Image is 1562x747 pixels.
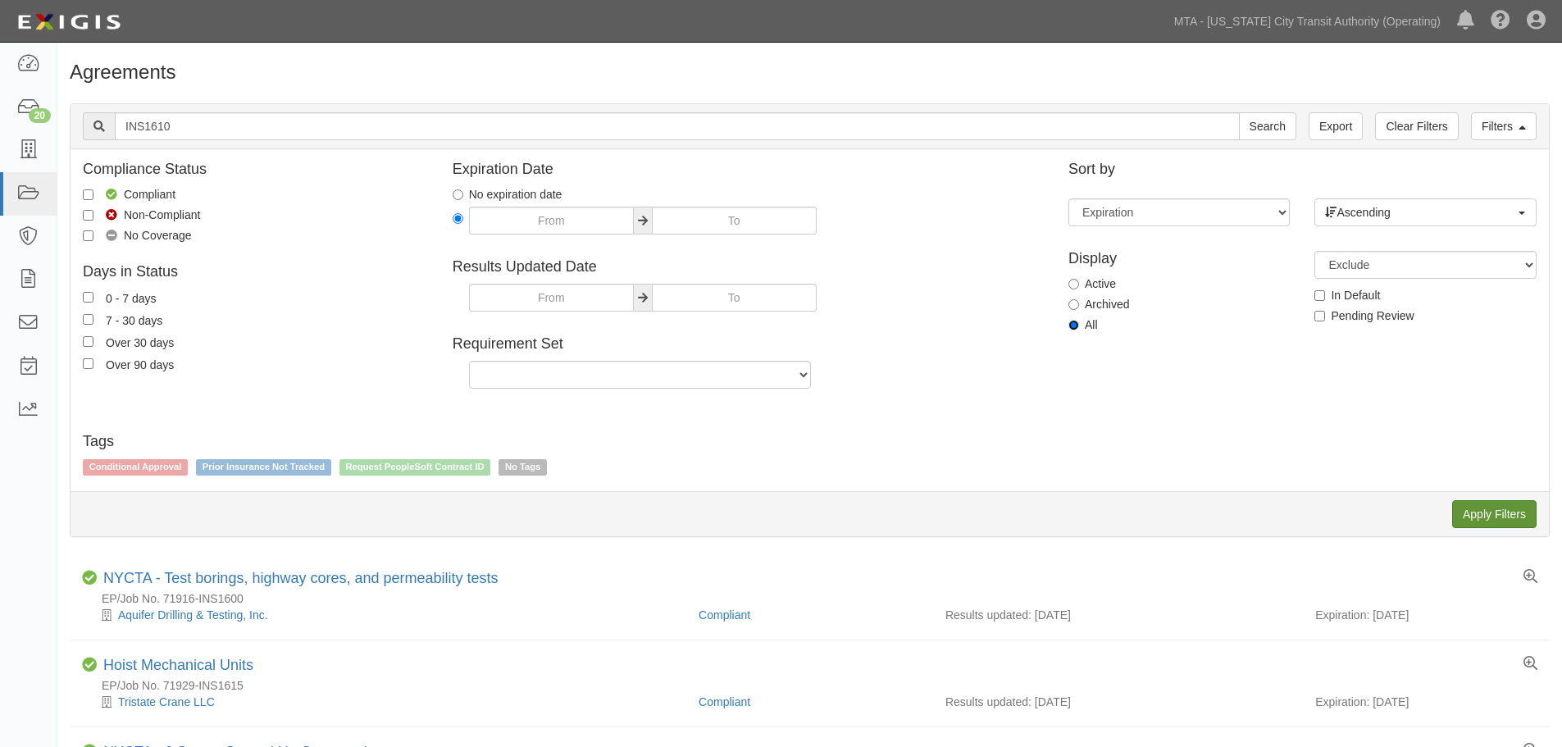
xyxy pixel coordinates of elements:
[1471,112,1537,140] a: Filters
[83,210,93,221] input: Non-Compliant
[103,657,253,675] div: Hoist Mechanical Units
[453,162,1044,178] h4: Expiration Date
[83,227,192,244] label: No Coverage
[103,570,499,586] a: NYCTA - Test borings, highway cores, and permeability tests
[1452,500,1537,528] input: Apply Filters
[1239,112,1296,140] input: Search
[83,434,1537,450] h4: Tags
[83,459,188,476] span: Conditional Approval
[1068,296,1129,312] label: Archived
[1309,112,1363,140] a: Export
[83,314,93,325] input: 7 - 30 days
[1315,607,1537,623] div: Expiration: [DATE]
[106,355,174,373] div: Over 90 days
[70,61,1550,83] h1: Agreements
[106,311,162,329] div: 7 - 30 days
[1314,198,1536,226] button: Ascending
[945,694,1291,710] div: Results updated: [DATE]
[83,186,175,203] label: Compliant
[453,336,1044,353] h4: Requirement Set
[1068,320,1079,330] input: All
[106,333,174,351] div: Over 30 days
[945,607,1291,623] div: Results updated: [DATE]
[12,7,125,37] img: logo-5460c22ac91f19d4615b14bd174203de0afe785f0fc80cf4dbbc73dc1793850b.png
[453,186,562,203] label: No expiration date
[453,259,1044,276] h4: Results Updated Date
[469,207,634,235] input: From
[1314,290,1325,301] input: In Default
[1315,694,1537,710] div: Expiration: [DATE]
[699,695,750,708] a: Compliant
[499,459,547,476] span: No Tags
[83,358,93,369] input: Over 90 days
[103,657,253,673] a: Hoist Mechanical Units
[339,459,491,476] span: Request PeopleSoft Contract ID
[1523,570,1537,585] a: View results summary
[652,284,817,312] input: To
[83,292,93,303] input: 0 - 7 days
[196,459,331,476] span: Prior Insurance Not Tracked
[1068,279,1079,289] input: Active
[1068,251,1290,267] h4: Display
[1314,311,1325,321] input: Pending Review
[1068,162,1537,178] h4: Sort by
[469,284,634,312] input: From
[106,289,156,307] div: 0 - 7 days
[83,189,93,200] input: Compliant
[83,162,428,178] h4: Compliance Status
[82,571,97,585] i: Compliant
[118,608,268,622] a: Aquifer Drilling & Testing, Inc.
[1325,204,1514,221] span: Ascending
[82,694,686,710] div: Tristate Crane LLC
[29,108,51,123] div: 20
[83,336,93,347] input: Over 30 days
[115,112,1240,140] input: Search
[1068,299,1079,310] input: Archived
[82,677,1550,694] div: EP/Job No. 71929-INS1615
[1068,317,1098,333] label: All
[83,264,428,280] h4: Days in Status
[118,695,215,708] a: Tristate Crane LLC
[83,207,200,223] label: Non-Compliant
[103,570,499,588] div: NYCTA - Test borings, highway cores, and permeability tests
[82,658,97,672] i: Compliant
[1491,11,1510,31] i: Help Center - Complianz
[1166,5,1449,38] a: MTA - [US_STATE] City Transit Authority (Operating)
[1375,112,1458,140] a: Clear Filters
[1314,307,1414,324] label: Pending Review
[1314,287,1380,303] label: In Default
[1523,657,1537,672] a: View results summary
[699,608,750,622] a: Compliant
[82,607,686,623] div: Aquifer Drilling & Testing, Inc.
[82,590,1550,607] div: EP/Job No. 71916-INS1600
[83,230,93,241] input: No Coverage
[453,189,463,200] input: No expiration date
[652,207,817,235] input: To
[1068,276,1116,292] label: Active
